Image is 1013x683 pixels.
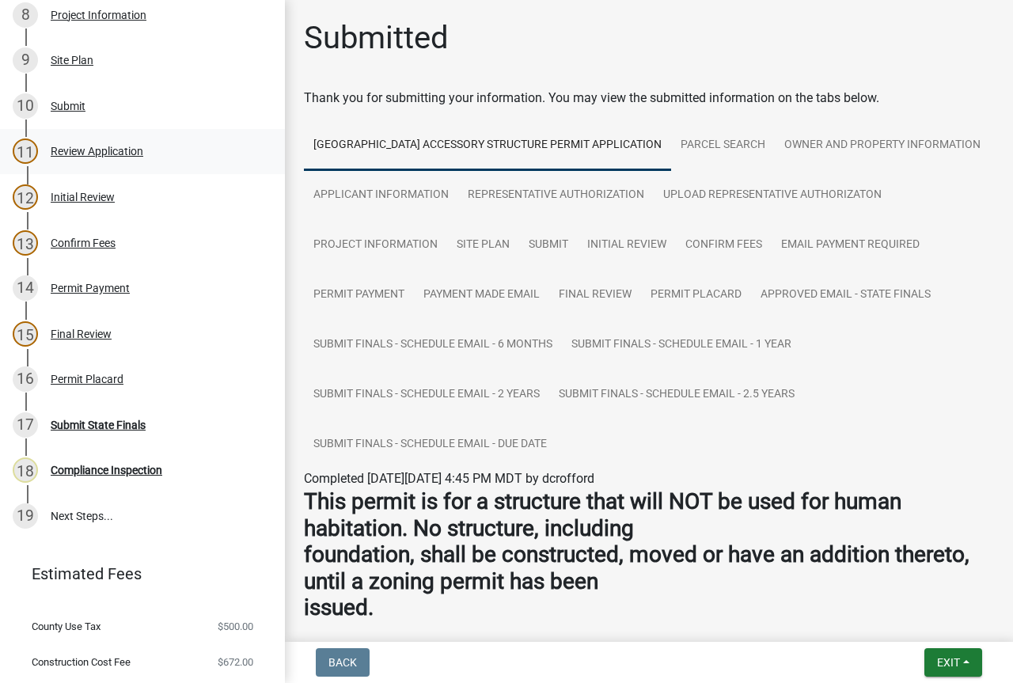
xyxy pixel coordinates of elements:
div: 14 [13,275,38,301]
span: Completed [DATE][DATE] 4:45 PM MDT by dcrofford [304,471,594,486]
span: $500.00 [218,621,253,632]
span: Back [328,656,357,669]
a: Upload Representative Authorizaton [654,170,891,221]
div: Initial Review [51,192,115,203]
div: 13 [13,230,38,256]
a: Estimated Fees [13,558,260,590]
a: Submit Finals - Schedule Email - 6 Months [304,320,562,370]
div: Submit [51,101,85,112]
span: Construction Cost Fee [32,657,131,667]
div: Compliance Inspection [51,465,162,476]
a: Permit Placard [641,270,751,321]
a: Payment Made Email [414,270,549,321]
button: Back [316,648,370,677]
div: 16 [13,366,38,392]
div: Confirm Fees [51,237,116,249]
a: Project Information [304,220,447,271]
a: [GEOGRAPHIC_DATA] Accessory Structure Permit Application [304,120,671,171]
div: 12 [13,184,38,210]
button: Exit [924,648,982,677]
strong: foundation, shall be constructed, moved or have an addition thereto, until a zoning permit has been [304,541,969,594]
a: Approved Email - State Finals [751,270,940,321]
div: Project Information [51,9,146,21]
h1: Submitted [304,19,449,57]
div: Permit Payment [51,283,130,294]
a: Parcel search [671,120,775,171]
div: 18 [13,457,38,483]
div: Final Review [51,328,112,340]
a: Submit Finals - Schedule Email - 1 Year [562,320,801,370]
div: Permit Placard [51,374,123,385]
span: $672.00 [218,657,253,667]
span: Exit [937,656,960,669]
a: Submit Finals - Schedule Email - 2.5 Years [549,370,804,420]
div: 19 [13,503,38,529]
div: 15 [13,321,38,347]
a: Submit Finals - Schedule Email - Due Date [304,419,556,470]
a: Site Plan [447,220,519,271]
div: 9 [13,47,38,73]
div: Site Plan [51,55,93,66]
a: Applicant Information [304,170,458,221]
strong: issued. [304,594,374,620]
div: 8 [13,2,38,28]
a: Initial Review [578,220,676,271]
a: Submit [519,220,578,271]
a: Email Payment Required [772,220,929,271]
a: Submit Finals - Schedule Email - 2 Years [304,370,549,420]
div: Thank you for submitting your information. You may view the submitted information on the tabs below. [304,89,994,108]
a: Permit Payment [304,270,414,321]
span: County Use Tax [32,621,101,632]
div: 10 [13,93,38,119]
a: Final Review [549,270,641,321]
div: Review Application [51,146,143,157]
div: 17 [13,412,38,438]
a: Owner and Property Information [775,120,990,171]
div: Submit State Finals [51,419,146,431]
a: Representative Authorization [458,170,654,221]
div: 11 [13,138,38,164]
strong: This permit is for a structure that will NOT be used for human habitation. No structure, including [304,488,901,541]
a: Confirm Fees [676,220,772,271]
